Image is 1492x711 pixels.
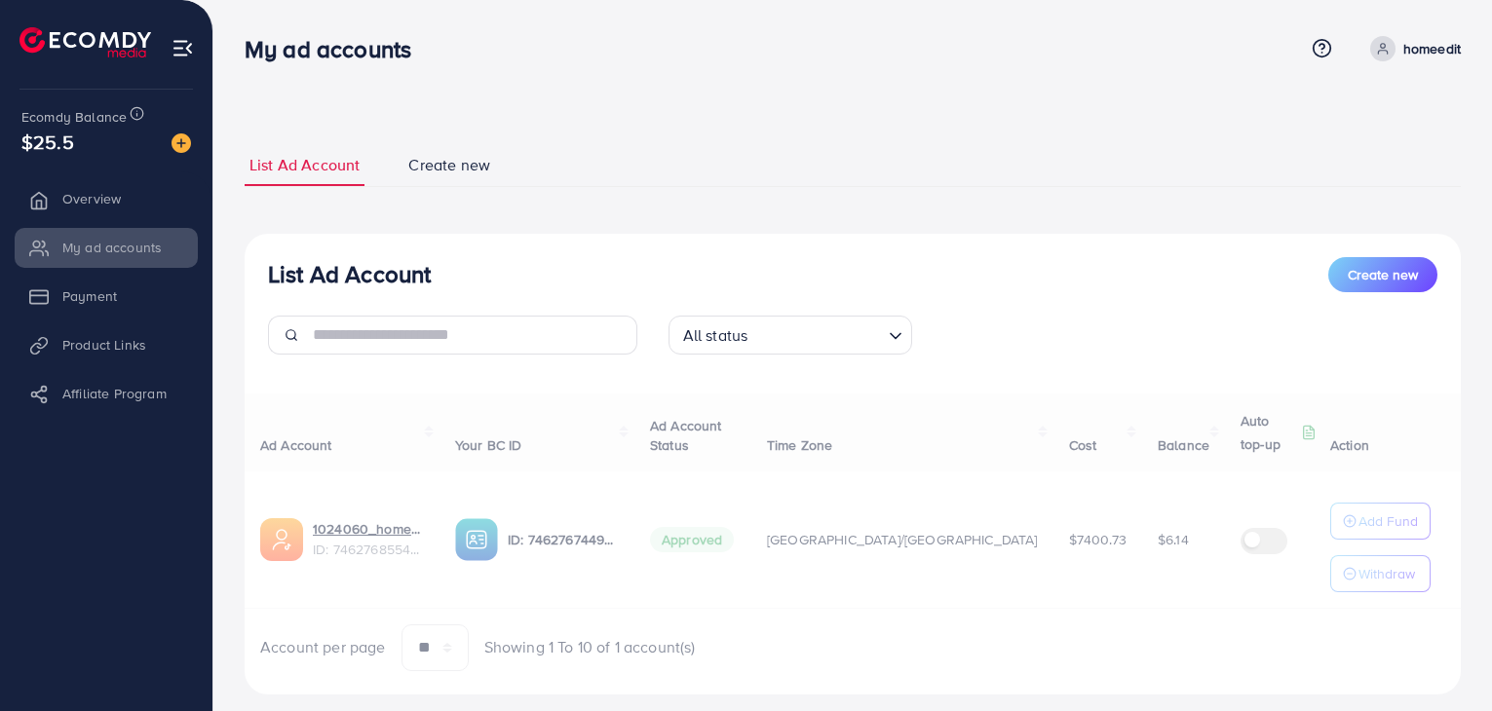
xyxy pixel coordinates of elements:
span: All status [679,321,752,350]
span: Ecomdy Balance [21,107,127,127]
img: menu [172,37,194,59]
input: Search for option [753,318,880,350]
span: Create new [1348,265,1418,284]
h3: My ad accounts [245,35,427,63]
span: List Ad Account [249,154,360,176]
img: image [172,133,191,153]
img: logo [19,27,151,57]
button: Create new [1328,257,1437,292]
p: homeedit [1403,37,1461,60]
h3: List Ad Account [268,260,431,288]
span: $25.5 [21,128,74,156]
span: Create new [408,154,490,176]
a: homeedit [1362,36,1461,61]
div: Search for option [669,316,912,355]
